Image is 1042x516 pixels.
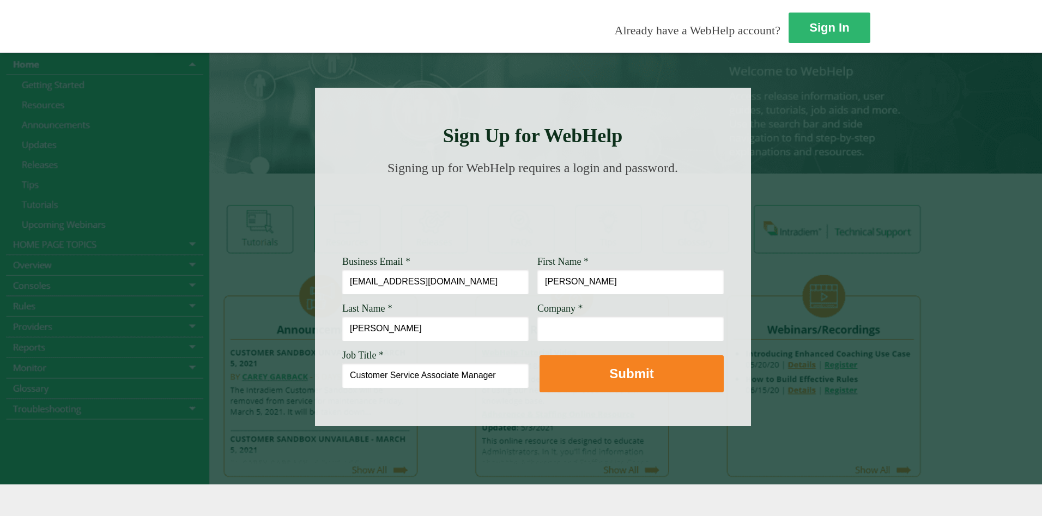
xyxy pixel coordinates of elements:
img: Need Credentials? Sign up below. Have Credentials? Use the sign-in button. [349,186,717,241]
span: Signing up for WebHelp requires a login and password. [387,161,678,175]
span: Last Name * [342,303,392,314]
span: Business Email * [342,256,410,267]
strong: Submit [609,366,653,381]
span: First Name * [537,256,589,267]
strong: Sign Up for WebHelp [443,125,623,147]
span: Already have a WebHelp account? [615,23,780,37]
a: Sign In [789,13,870,43]
span: Company * [537,303,583,314]
button: Submit [540,355,724,392]
strong: Sign In [809,21,849,34]
span: Job Title * [342,350,384,361]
